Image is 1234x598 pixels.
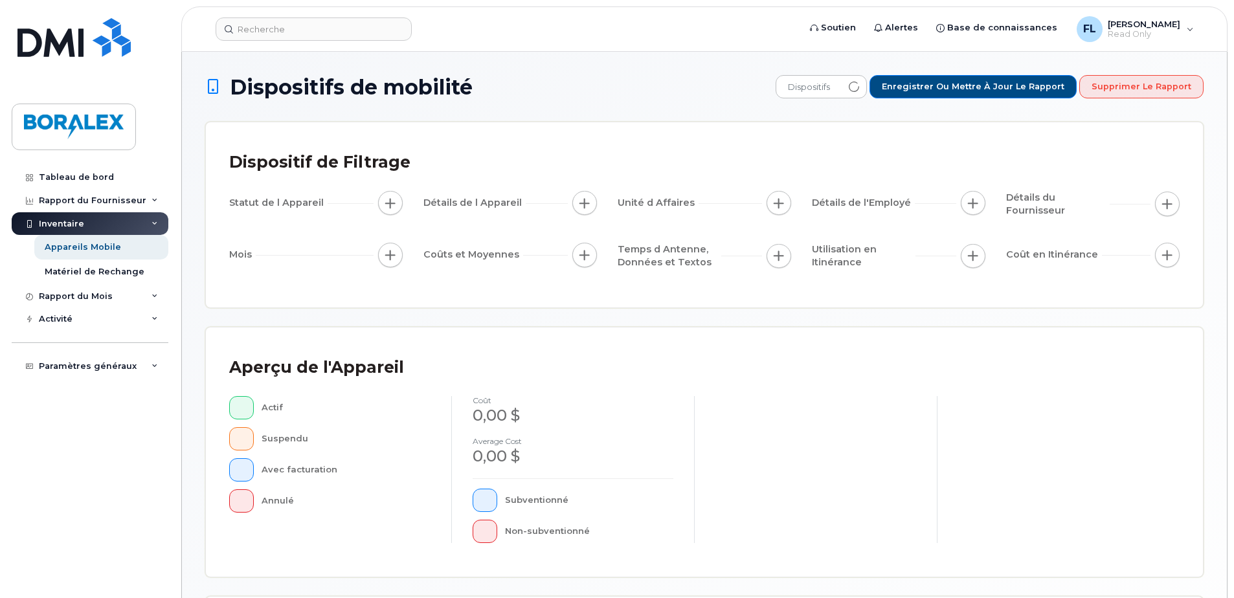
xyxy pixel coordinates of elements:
span: Enregistrer ou mettre à jour le rapport [882,81,1064,93]
span: Statut de l Appareil [229,196,328,210]
span: Coût en Itinérance [1006,248,1102,261]
div: Dispositif de Filtrage [229,146,410,179]
div: Non-subventionné [505,520,674,543]
span: Utilisation en Itinérance [812,243,915,269]
div: 0,00 $ [473,445,673,467]
button: Supprimer le rapport [1079,75,1204,98]
div: Subventionné [505,489,674,512]
span: Supprimer le rapport [1092,81,1191,93]
div: 0,00 $ [473,404,673,426]
h4: coût [473,396,673,404]
div: Actif [262,396,431,419]
span: Temps d Antenne, Données et Textos [618,243,721,269]
span: Détails du Fournisseur [1006,191,1110,217]
span: Détails de l Appareil [423,196,526,210]
h4: Average cost [473,437,673,445]
button: Enregistrer ou mettre à jour le rapport [869,75,1077,98]
div: Aperçu de l'Appareil [229,351,404,384]
span: Détails de l'Employé [812,196,915,210]
span: Unité d Affaires [618,196,699,210]
span: Mois [229,248,256,261]
span: Dispositifs de mobilité [230,76,473,98]
div: Suspendu [262,427,431,450]
div: Annulé [262,489,431,513]
span: Dispositifs [776,76,842,99]
div: Avec facturation [262,458,431,482]
span: Coûts et Moyennes [423,248,523,261]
